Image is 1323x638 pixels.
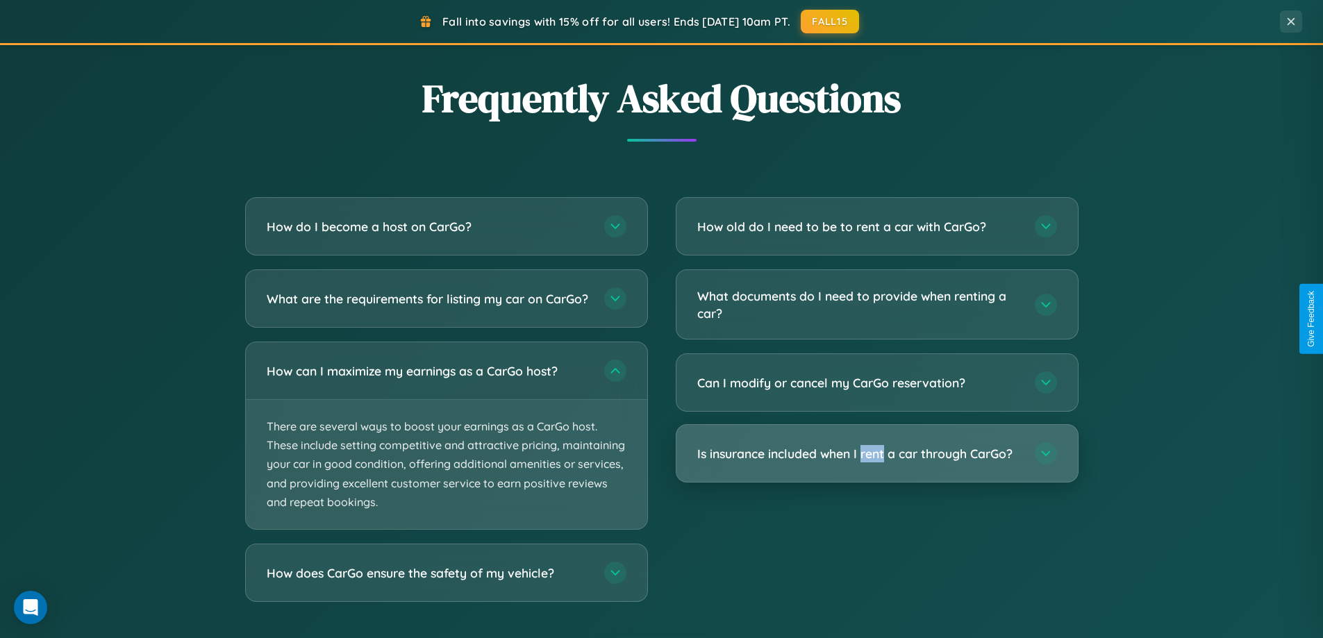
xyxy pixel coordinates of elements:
p: There are several ways to boost your earnings as a CarGo host. These include setting competitive ... [246,400,647,529]
span: Fall into savings with 15% off for all users! Ends [DATE] 10am PT. [442,15,790,28]
div: Give Feedback [1306,291,1316,347]
h3: What documents do I need to provide when renting a car? [697,287,1021,321]
h2: Frequently Asked Questions [245,72,1079,125]
h3: How do I become a host on CarGo? [267,218,590,235]
h3: How old do I need to be to rent a car with CarGo? [697,218,1021,235]
h3: What are the requirements for listing my car on CarGo? [267,290,590,308]
button: FALL15 [801,10,859,33]
h3: How does CarGo ensure the safety of my vehicle? [267,564,590,582]
div: Open Intercom Messenger [14,591,47,624]
h3: Can I modify or cancel my CarGo reservation? [697,374,1021,392]
h3: Is insurance included when I rent a car through CarGo? [697,445,1021,462]
h3: How can I maximize my earnings as a CarGo host? [267,362,590,380]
